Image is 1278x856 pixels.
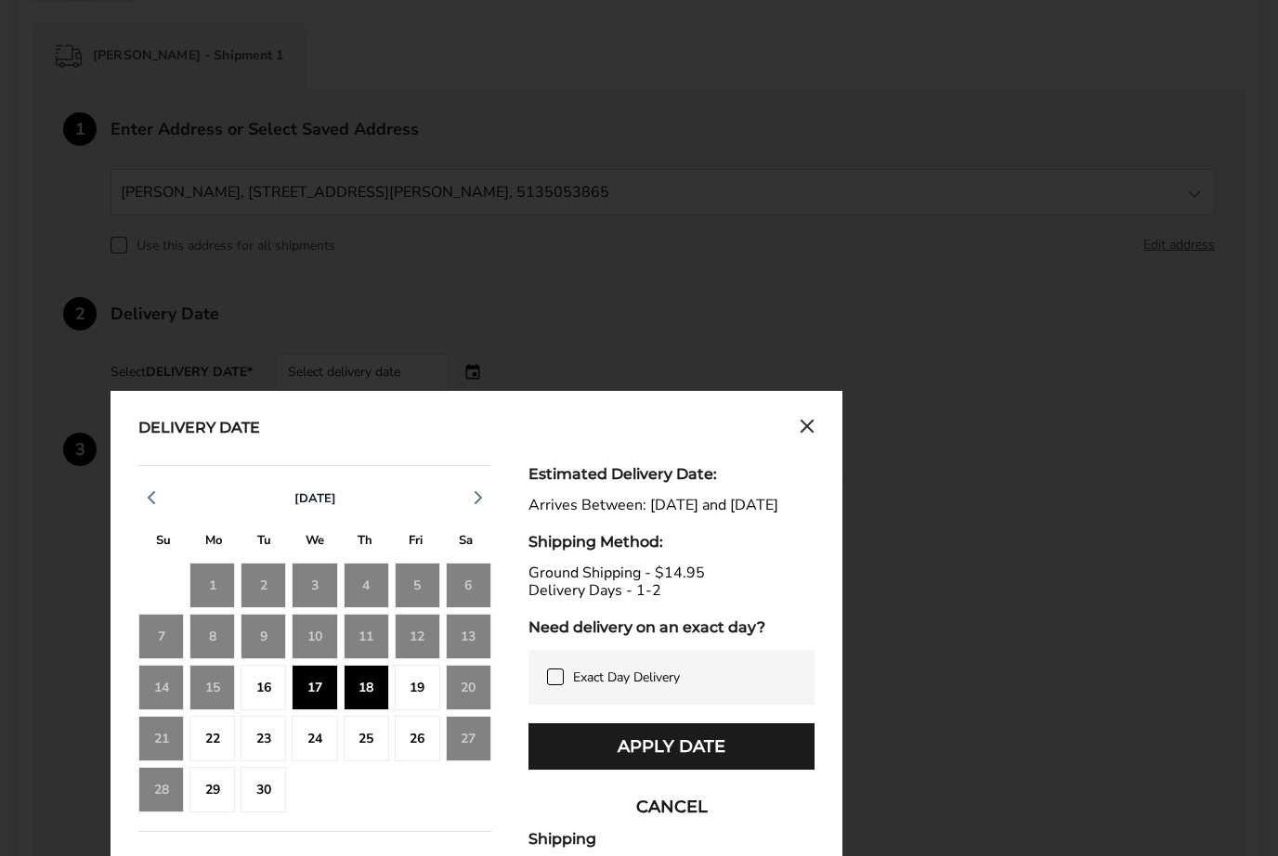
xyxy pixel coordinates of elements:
[528,564,815,600] div: Ground Shipping - $14.95 Delivery Days - 1-2
[340,528,390,557] div: T
[189,528,239,557] div: M
[528,465,815,483] div: Estimated Delivery Date:
[800,419,815,439] button: Close calendar
[290,528,340,557] div: W
[390,528,440,557] div: F
[528,497,815,514] div: Arrives Between: [DATE] and [DATE]
[528,618,815,636] div: Need delivery on an exact day?
[528,830,815,848] div: Shipping
[528,723,815,770] button: Apply Date
[138,528,189,557] div: S
[528,533,815,551] div: Shipping Method:
[287,490,344,507] button: [DATE]
[294,490,336,507] span: [DATE]
[138,419,260,439] div: Delivery Date
[528,784,815,830] button: CANCEL
[441,528,491,557] div: S
[240,528,290,557] div: T
[573,668,680,686] span: Exact Day Delivery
